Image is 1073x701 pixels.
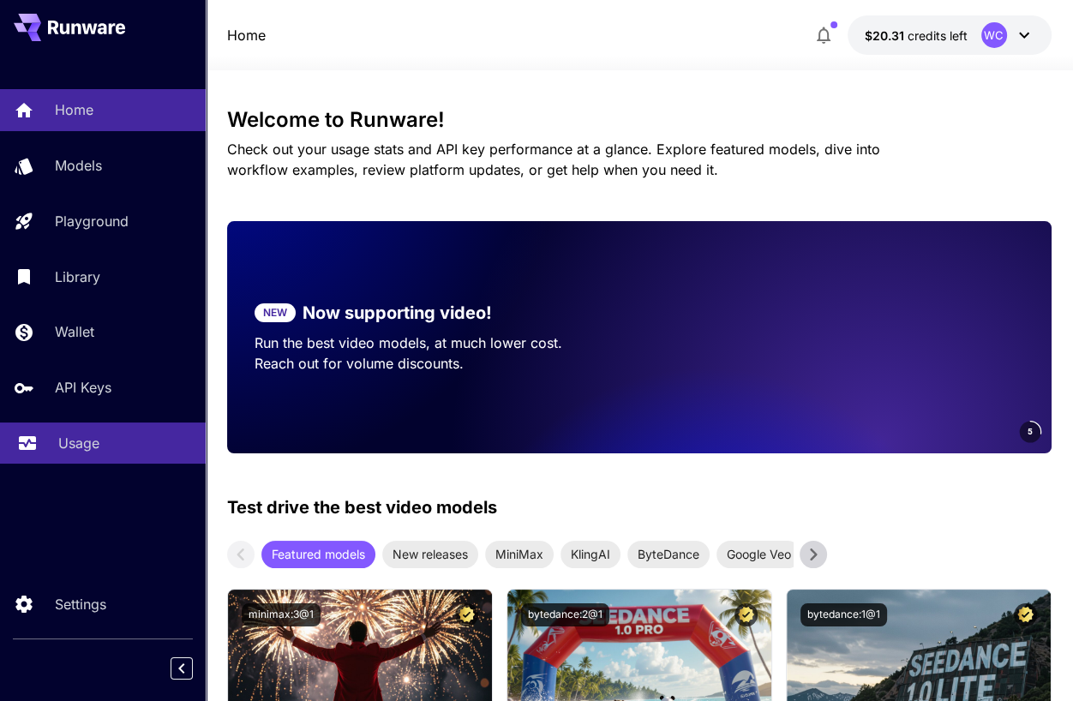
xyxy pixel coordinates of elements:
button: bytedance:2@1 [521,603,609,626]
p: Models [55,155,102,176]
div: $20.31435 [865,27,968,45]
span: credits left [908,28,968,43]
div: Featured models [261,541,375,568]
p: Settings [55,594,106,614]
div: KlingAI [560,541,620,568]
p: NEW [263,305,287,321]
p: Reach out for volume discounts. [255,353,612,374]
span: Featured models [261,545,375,563]
div: Collapse sidebar [183,653,206,684]
span: 5 [1028,425,1033,438]
nav: breadcrumb [227,25,266,45]
button: Collapse sidebar [171,657,193,680]
button: Certified Model – Vetted for best performance and includes a commercial license. [734,603,758,626]
span: KlingAI [560,545,620,563]
span: Check out your usage stats and API key performance at a glance. Explore featured models, dive int... [227,141,880,178]
button: Certified Model – Vetted for best performance and includes a commercial license. [1014,603,1037,626]
button: bytedance:1@1 [800,603,887,626]
button: $20.31435WC [848,15,1052,55]
p: Wallet [55,321,94,342]
span: MiniMax [485,545,554,563]
p: API Keys [55,377,111,398]
div: WC [981,22,1007,48]
p: Home [55,99,93,120]
span: $20.31 [865,28,908,43]
p: Run the best video models, at much lower cost. [255,333,612,353]
div: Google Veo [716,541,801,568]
button: minimax:3@1 [242,603,321,626]
p: Library [55,267,100,287]
p: Test drive the best video models [227,494,497,520]
p: Playground [55,211,129,231]
a: Home [227,25,266,45]
div: ByteDance [627,541,710,568]
button: Certified Model – Vetted for best performance and includes a commercial license. [455,603,478,626]
p: Now supporting video! [303,300,492,326]
p: Usage [58,433,99,453]
div: New releases [382,541,478,568]
span: Google Veo [716,545,801,563]
h3: Welcome to Runware! [227,108,1051,132]
span: ByteDance [627,545,710,563]
span: New releases [382,545,478,563]
div: MiniMax [485,541,554,568]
